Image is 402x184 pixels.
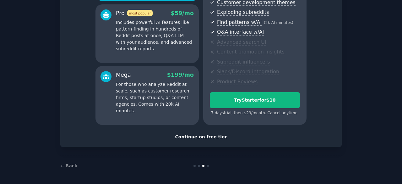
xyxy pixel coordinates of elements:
[217,59,270,65] span: Subreddit influencers
[116,81,194,114] p: For those who analyze Reddit at scale, such as customer research firms, startup studios, or conte...
[116,71,131,79] div: Mega
[217,69,279,75] span: Slack/Discord integration
[264,20,293,25] span: ( 2k AI minutes )
[217,19,262,26] span: Find patterns w/AI
[116,19,194,52] p: Includes powerful AI features like pattern-finding in hundreds of Reddit posts at once, Q&A LLM w...
[116,9,153,17] div: Pro
[210,110,300,116] div: 7 days trial, then $ 29 /month . Cancel anytime.
[167,72,194,78] span: $ 199 /mo
[171,10,194,16] span: $ 59 /mo
[210,92,300,108] button: TryStarterfor$10
[210,97,300,103] div: Try Starter for $10
[217,29,264,36] span: Q&A interface w/AI
[60,163,77,168] a: ← Back
[67,134,335,140] div: Continue on free tier
[217,79,258,85] span: Product Reviews
[217,9,269,16] span: Exploding subreddits
[217,49,285,55] span: Content promotion insights
[127,10,153,16] span: most popular
[217,39,266,46] span: Advanced search UI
